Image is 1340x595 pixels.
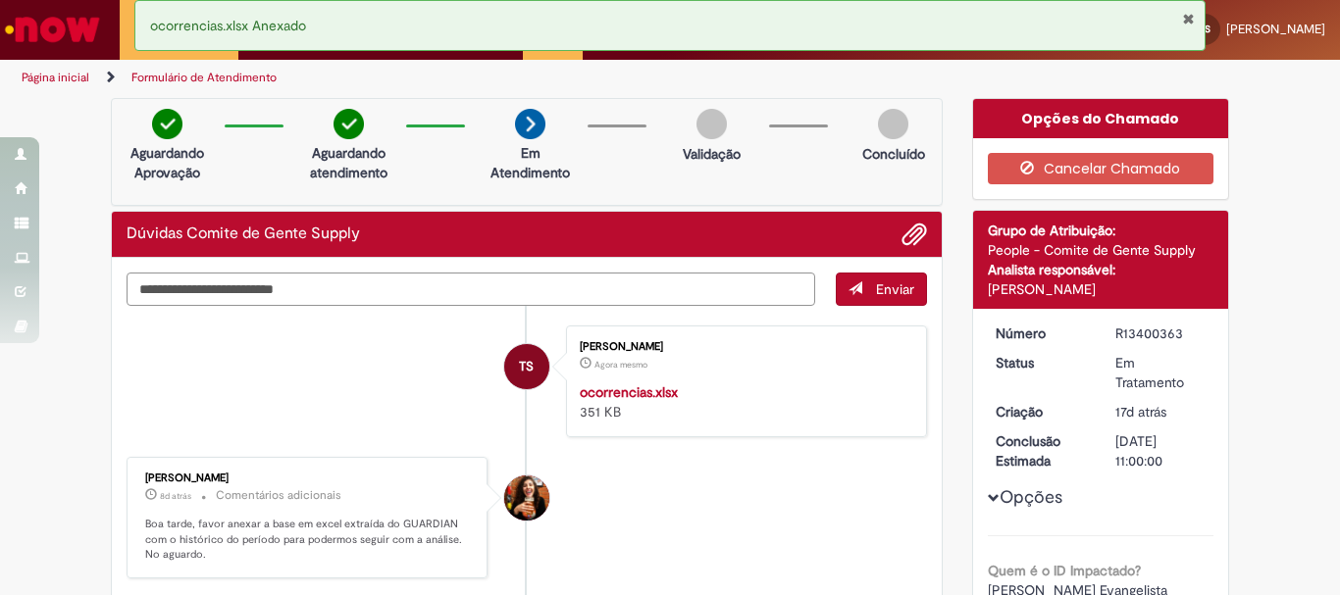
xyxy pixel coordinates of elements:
[15,60,879,96] ul: Trilhas de página
[1115,403,1166,421] time: 12/08/2025 04:29:03
[2,10,103,49] img: ServiceNow
[131,70,277,85] a: Formulário de Atendimento
[483,143,578,182] p: Em Atendimento
[127,225,360,243] h2: Dúvidas Comite de Gente Supply Histórico de tíquete
[981,323,1102,343] dt: Número
[988,279,1214,299] div: [PERSON_NAME]
[988,260,1214,279] div: Analista responsável:
[1115,402,1207,421] div: 12/08/2025 04:29:03
[1182,11,1195,26] button: Fechar Notificação
[504,475,549,521] div: Tayna Marcia Teixeira Ferreira
[580,382,906,421] div: 351 KB
[878,109,908,139] img: img-circle-grey.png
[519,343,534,390] span: TS
[334,109,364,139] img: check-circle-green.png
[1115,353,1207,392] div: Em Tratamento
[145,517,472,563] p: Boa tarde, favor anexar a base em excel extraída do GUARDIAN com o histórico do período para pode...
[594,359,647,371] time: 28/08/2025 06:14:39
[594,359,647,371] span: Agora mesmo
[150,17,306,34] span: ocorrencias.xlsx Anexado
[580,341,906,353] div: [PERSON_NAME]
[981,402,1102,421] dt: Criação
[876,280,914,298] span: Enviar
[515,109,545,139] img: arrow-next.png
[696,109,727,139] img: img-circle-grey.png
[1226,21,1325,37] span: [PERSON_NAME]
[1115,431,1207,471] div: [DATE] 11:00:00
[973,99,1229,138] div: Opções do Chamado
[216,487,341,504] small: Comentários adicionais
[902,222,927,247] button: Adicionar anexos
[127,273,815,306] textarea: Digite sua mensagem aqui...
[981,353,1102,372] dt: Status
[152,109,182,139] img: check-circle-green.png
[988,221,1214,240] div: Grupo de Atribuição:
[988,240,1214,260] div: People - Comite de Gente Supply
[160,490,191,502] span: 8d atrás
[836,273,927,306] button: Enviar
[145,472,472,484] div: [PERSON_NAME]
[981,431,1102,471] dt: Conclusão Estimada
[683,144,741,164] p: Validação
[301,143,396,182] p: Aguardando atendimento
[988,153,1214,184] button: Cancelar Chamado
[504,344,549,389] div: Tarcisio Silva Santos
[1115,323,1207,343] div: R13400363
[120,143,215,182] p: Aguardando Aprovação
[580,383,678,401] a: ocorrencias.xlsx
[22,70,89,85] a: Página inicial
[862,144,925,164] p: Concluído
[1115,403,1166,421] span: 17d atrás
[988,562,1141,579] b: Quem é o ID Impactado?
[160,490,191,502] time: 20/08/2025 16:25:48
